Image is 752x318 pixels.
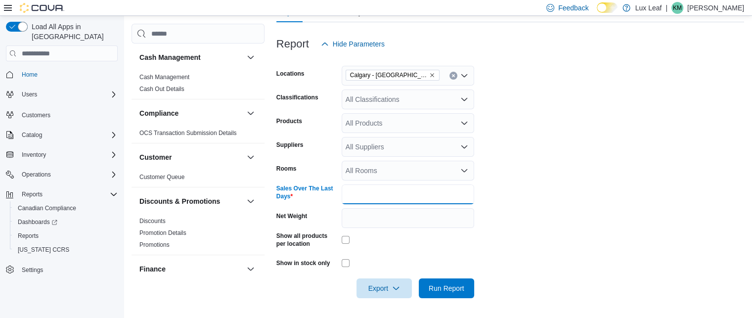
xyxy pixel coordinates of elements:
[18,69,42,81] a: Home
[139,130,237,136] a: OCS Transaction Submission Details
[10,201,122,215] button: Canadian Compliance
[139,108,243,118] button: Compliance
[18,169,118,181] span: Operations
[276,38,309,50] h3: Report
[18,188,46,200] button: Reports
[460,72,468,80] button: Open list of options
[18,246,69,254] span: [US_STATE] CCRS
[18,232,39,240] span: Reports
[139,196,220,206] h3: Discounts & Promotions
[460,95,468,103] button: Open list of options
[245,263,257,275] button: Finance
[14,202,118,214] span: Canadian Compliance
[132,127,265,143] div: Compliance
[139,173,184,181] span: Customer Queue
[2,67,122,82] button: Home
[2,187,122,201] button: Reports
[10,243,122,257] button: [US_STATE] CCRS
[18,109,54,121] a: Customers
[18,89,41,100] button: Users
[22,171,51,179] span: Operations
[139,73,189,81] span: Cash Management
[139,196,243,206] button: Discounts & Promotions
[14,244,118,256] span: Washington CCRS
[18,149,50,161] button: Inventory
[139,52,201,62] h3: Cash Management
[18,218,57,226] span: Dashboards
[362,278,406,298] span: Export
[317,34,389,54] button: Hide Parameters
[2,148,122,162] button: Inventory
[460,119,468,127] button: Open list of options
[139,152,172,162] h3: Customer
[245,195,257,207] button: Discounts & Promotions
[139,52,243,62] button: Cash Management
[245,151,257,163] button: Customer
[132,71,265,99] div: Cash Management
[245,107,257,119] button: Compliance
[139,152,243,162] button: Customer
[139,86,184,92] a: Cash Out Details
[22,111,50,119] span: Customers
[14,202,80,214] a: Canadian Compliance
[22,151,46,159] span: Inventory
[2,128,122,142] button: Catalog
[14,244,73,256] a: [US_STATE] CCRS
[276,141,304,149] label: Suppliers
[139,229,186,237] span: Promotion Details
[18,149,118,161] span: Inventory
[356,278,412,298] button: Export
[22,190,43,198] span: Reports
[139,218,166,225] a: Discounts
[20,3,64,13] img: Cova
[139,217,166,225] span: Discounts
[14,216,61,228] a: Dashboards
[673,2,682,14] span: KM
[132,171,265,187] div: Customer
[18,188,118,200] span: Reports
[18,108,118,121] span: Customers
[2,168,122,182] button: Operations
[10,229,122,243] button: Reports
[635,2,662,14] p: Lux Leaf
[132,215,265,255] div: Discounts & Promotions
[139,264,166,274] h3: Finance
[139,108,178,118] h3: Compliance
[18,129,118,141] span: Catalog
[14,230,43,242] a: Reports
[276,184,338,200] label: Sales Over The Last Days
[276,93,318,101] label: Classifications
[14,230,118,242] span: Reports
[687,2,744,14] p: [PERSON_NAME]
[671,2,683,14] div: Kodi Mason
[139,174,184,181] a: Customer Queue
[2,263,122,277] button: Settings
[460,167,468,175] button: Open list of options
[429,283,464,293] span: Run Report
[18,68,118,81] span: Home
[276,70,305,78] label: Locations
[6,63,118,303] nav: Complex example
[139,129,237,137] span: OCS Transaction Submission Details
[18,169,55,181] button: Operations
[276,232,338,248] label: Show all products per location
[346,70,440,81] span: Calgary - Panorama Hills
[22,131,42,139] span: Catalog
[558,3,588,13] span: Feedback
[276,165,297,173] label: Rooms
[28,22,118,42] span: Load All Apps in [GEOGRAPHIC_DATA]
[22,91,37,98] span: Users
[460,143,468,151] button: Open list of options
[18,264,118,276] span: Settings
[276,212,307,220] label: Net Weight
[139,241,170,249] span: Promotions
[10,215,122,229] a: Dashboards
[350,70,427,80] span: Calgary - [GEOGRAPHIC_DATA]
[245,51,257,63] button: Cash Management
[449,72,457,80] button: Clear input
[139,229,186,236] a: Promotion Details
[18,89,118,100] span: Users
[139,85,184,93] span: Cash Out Details
[276,117,302,125] label: Products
